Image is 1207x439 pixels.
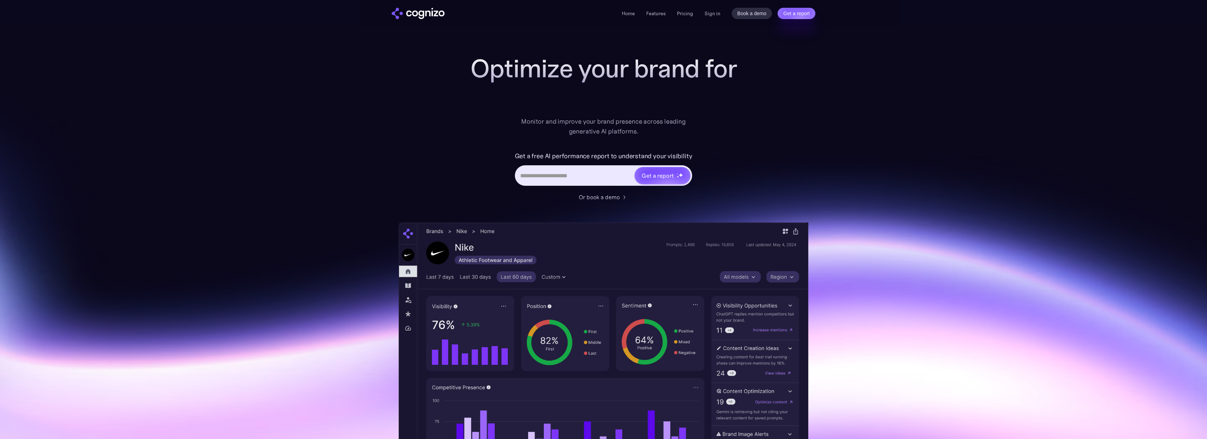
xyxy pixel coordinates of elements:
img: star [677,176,679,178]
img: cognizo logo [392,8,445,19]
a: Get a report [778,8,815,19]
a: Features [646,10,666,17]
div: Monitor and improve your brand presence across leading generative AI platforms. [517,117,690,136]
img: star [678,173,683,177]
form: Hero URL Input Form [515,150,692,189]
div: Or book a demo [579,193,620,201]
a: Book a demo [732,8,772,19]
a: Sign in [704,9,720,18]
label: Get a free AI performance report to understand your visibility [515,150,692,162]
img: star [677,173,678,174]
a: Get a reportstarstarstar [634,166,691,185]
a: home [392,8,445,19]
a: Home [622,10,635,17]
h1: Optimize your brand for [462,54,745,83]
a: Or book a demo [579,193,628,201]
a: Pricing [677,10,693,17]
div: Get a report [642,171,673,180]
